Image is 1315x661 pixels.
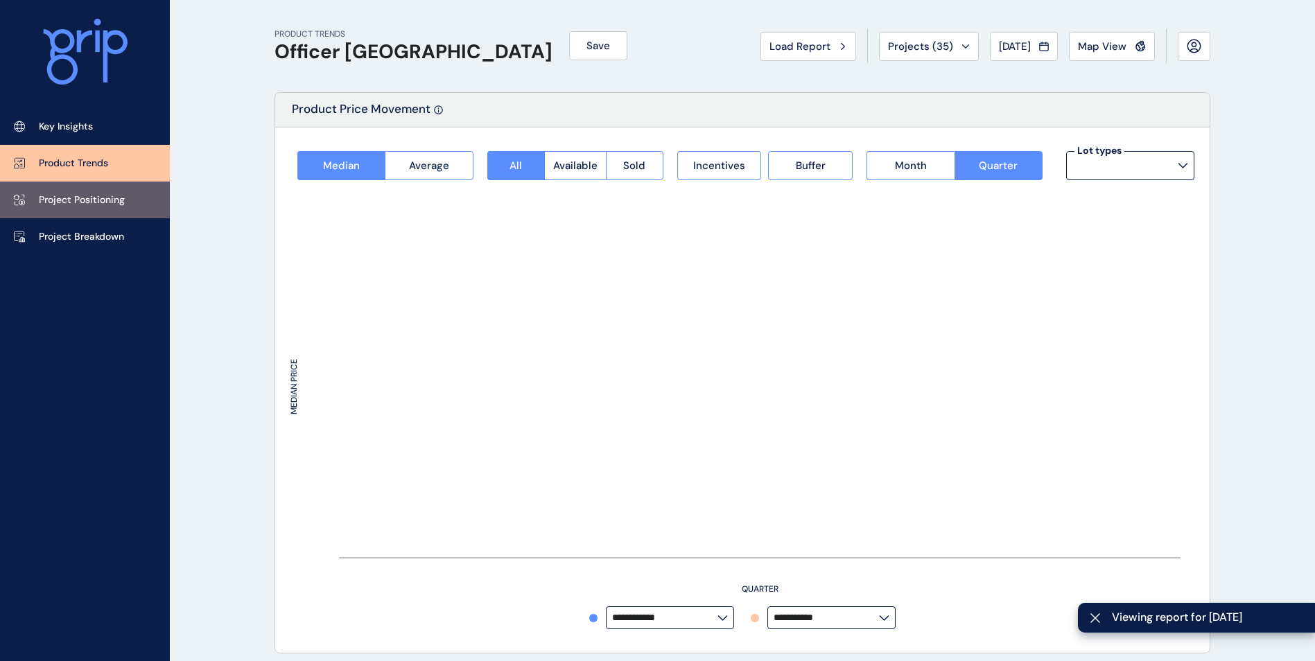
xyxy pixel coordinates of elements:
button: All [487,151,544,180]
p: Key Insights [39,120,93,134]
button: Quarter [955,151,1043,180]
p: Product Trends [39,157,108,170]
button: Buffer [768,151,853,180]
span: Viewing report for [DATE] [1112,610,1304,625]
span: Available [553,159,598,173]
span: All [510,159,522,173]
button: Map View [1069,32,1155,61]
span: Median [323,159,360,173]
button: Month [866,151,954,180]
p: Project Breakdown [39,230,124,244]
button: Incentives [677,151,762,180]
button: Load Report [760,32,856,61]
p: Project Positioning [39,193,125,207]
span: Sold [623,159,645,173]
span: [DATE] [999,39,1031,53]
text: MEDIAN PRICE [288,359,299,414]
span: Save [586,39,610,53]
button: Save [569,31,627,60]
span: Load Report [769,39,830,53]
h1: Officer [GEOGRAPHIC_DATA] [275,40,552,64]
button: [DATE] [990,32,1058,61]
p: PRODUCT TRENDS [275,28,552,40]
span: Month [895,159,927,173]
p: Product Price Movement [292,101,430,127]
span: Average [409,159,449,173]
text: QUARTER [742,583,778,594]
button: Available [544,151,606,180]
span: Projects ( 35 ) [888,39,953,53]
label: Lot types [1074,144,1124,158]
button: Projects (35) [879,32,979,61]
button: Sold [606,151,663,180]
span: Map View [1078,39,1126,53]
span: Incentives [693,159,745,173]
button: Average [385,151,473,180]
span: Buffer [796,159,826,173]
span: Quarter [979,159,1018,173]
button: Median [297,151,385,180]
